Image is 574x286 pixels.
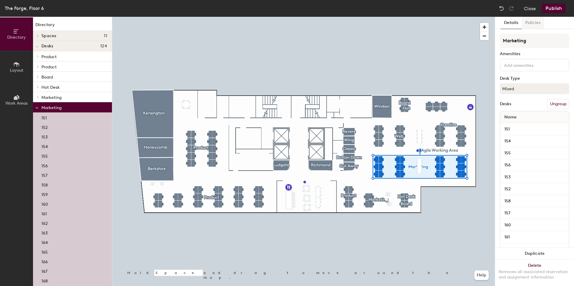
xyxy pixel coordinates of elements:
[41,219,48,226] p: 162
[104,34,107,38] span: 11
[501,173,568,181] input: Unnamed desk
[41,258,48,264] p: 166
[41,95,62,100] span: Marketing
[41,229,48,236] p: 163
[41,142,48,149] p: 154
[495,248,574,260] button: Duplicate
[41,123,48,130] p: 152
[41,85,60,90] span: Hot Desk
[41,162,48,168] p: 156
[41,44,53,49] span: Desks
[100,44,107,49] span: 124
[501,125,568,133] input: Unnamed desk
[503,61,557,68] input: Add amenities
[41,190,48,197] p: 159
[524,4,536,13] button: Close
[500,83,569,94] button: Mixed
[41,181,48,188] p: 158
[501,197,568,205] input: Unnamed desk
[41,200,48,207] p: 160
[500,17,522,29] button: Details
[5,101,28,106] span: Work Areas
[41,114,47,121] p: 151
[41,248,48,255] p: 165
[41,210,47,216] p: 161
[501,185,568,193] input: Unnamed desk
[474,270,489,280] button: Help
[508,5,514,11] img: Redo
[41,54,57,59] span: Product
[495,260,574,286] button: DeleteRemoves all associated reservation and assignment information
[41,152,48,159] p: 155
[499,5,505,11] img: Undo
[500,76,569,81] div: Desk Type
[41,64,57,70] span: Product
[522,17,544,29] button: Policies
[41,34,56,38] span: Spaces
[501,149,568,157] input: Unnamed desk
[5,4,44,12] div: The Forge, Floor 6
[501,209,568,217] input: Unnamed desk
[41,75,53,80] span: Board
[500,52,569,56] div: Amenities
[500,102,511,106] div: Desks
[499,269,570,280] div: Removes all associated reservation and assignment information
[501,137,568,145] input: Unnamed desk
[41,277,48,284] p: 168
[542,4,566,13] button: Publish
[501,112,520,123] span: Name
[41,105,62,110] span: Marketing
[41,267,47,274] p: 167
[41,171,47,178] p: 157
[10,68,23,73] span: Layout
[41,133,48,140] p: 153
[33,22,112,31] h1: Directory
[7,35,26,40] span: Directory
[501,245,568,253] input: Unnamed desk
[501,233,568,241] input: Unnamed desk
[501,161,568,169] input: Unnamed desk
[547,99,569,109] button: Ungroup
[501,221,568,229] input: Unnamed desk
[41,238,48,245] p: 164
